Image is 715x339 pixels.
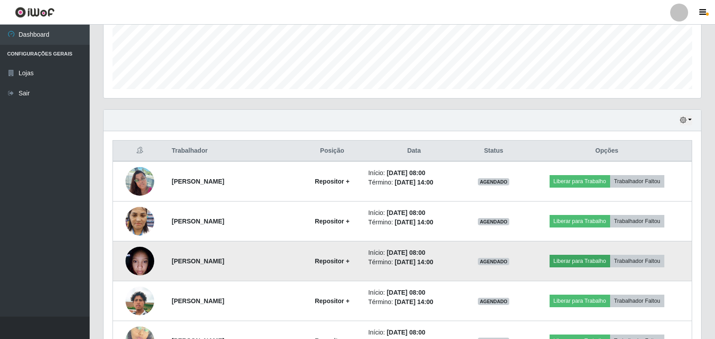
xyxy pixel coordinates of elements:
[465,141,522,162] th: Status
[550,175,610,188] button: Liberar para Trabalho
[172,297,224,305] strong: [PERSON_NAME]
[126,162,154,200] img: 1749309243937.jpeg
[368,288,460,297] li: Início:
[368,328,460,337] li: Início:
[610,215,664,227] button: Trabalhador Faltou
[368,218,460,227] li: Término:
[550,215,610,227] button: Liberar para Trabalho
[315,178,349,185] strong: Repositor +
[368,297,460,307] li: Término:
[395,219,433,226] time: [DATE] 14:00
[172,178,224,185] strong: [PERSON_NAME]
[610,175,664,188] button: Trabalhador Faltou
[387,209,425,216] time: [DATE] 08:00
[478,218,509,225] span: AGENDADO
[315,257,349,265] strong: Repositor +
[315,297,349,305] strong: Repositor +
[550,255,610,267] button: Liberar para Trabalho
[126,242,154,280] img: 1753224440001.jpeg
[368,208,460,218] li: Início:
[172,257,224,265] strong: [PERSON_NAME]
[395,258,433,266] time: [DATE] 14:00
[395,298,433,305] time: [DATE] 14:00
[387,169,425,176] time: [DATE] 08:00
[126,202,154,240] img: 1750959267222.jpeg
[478,258,509,265] span: AGENDADO
[172,218,224,225] strong: [PERSON_NAME]
[610,295,664,307] button: Trabalhador Faltou
[395,179,433,186] time: [DATE] 14:00
[610,255,664,267] button: Trabalhador Faltou
[15,7,55,18] img: CoreUI Logo
[368,248,460,257] li: Início:
[387,329,425,336] time: [DATE] 08:00
[126,275,154,326] img: 1753209375132.jpeg
[315,218,349,225] strong: Repositor +
[368,178,460,187] li: Término:
[478,298,509,305] span: AGENDADO
[522,141,692,162] th: Opções
[550,295,610,307] button: Liberar para Trabalho
[478,178,509,185] span: AGENDADO
[387,289,425,296] time: [DATE] 08:00
[363,141,465,162] th: Data
[368,257,460,267] li: Término:
[166,141,301,162] th: Trabalhador
[301,141,363,162] th: Posição
[368,168,460,178] li: Início:
[387,249,425,256] time: [DATE] 08:00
